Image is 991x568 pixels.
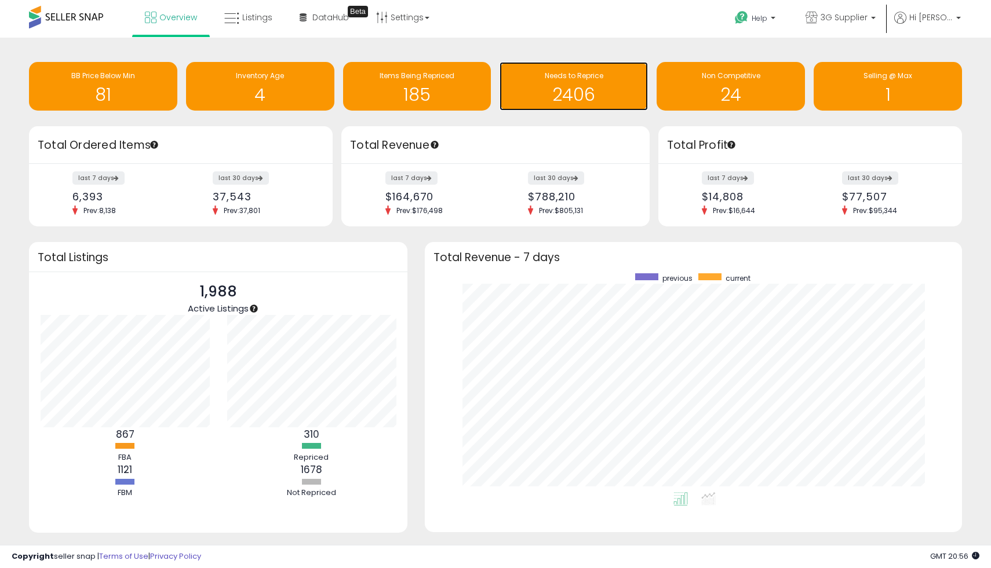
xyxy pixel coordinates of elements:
span: Listings [242,12,272,23]
span: previous [662,273,693,283]
div: Tooltip anchor [249,303,259,314]
span: Prev: $95,344 [847,206,903,215]
a: BB Price Below Min 81 [29,62,177,111]
a: Needs to Reprice 2406 [500,62,648,111]
span: Prev: $16,644 [707,206,761,215]
div: $164,670 [385,190,487,203]
a: Hi [PERSON_NAME] [894,12,961,38]
div: seller snap | | [12,551,201,562]
h1: 4 [192,85,329,104]
div: Tooltip anchor [149,140,159,150]
div: 6,393 [72,190,172,203]
div: FBA [90,452,160,463]
span: Items Being Repriced [380,71,454,80]
a: Non Competitive 24 [657,62,805,111]
a: Inventory Age 4 [186,62,334,111]
span: Needs to Reprice [545,71,603,80]
h1: 24 [662,85,799,104]
div: Tooltip anchor [429,140,440,150]
div: $77,507 [842,190,942,203]
div: $14,808 [702,190,801,203]
h3: Total Profit [667,137,953,153]
b: 867 [116,427,134,441]
div: 37,543 [213,190,312,203]
a: Privacy Policy [150,551,201,562]
h3: Total Ordered Items [38,137,324,153]
label: last 30 days [213,171,269,185]
b: 1678 [301,463,322,477]
div: Repriced [276,452,346,463]
i: Get Help [734,10,749,25]
span: Selling @ Max [864,71,912,80]
span: Overview [159,12,197,23]
a: Items Being Repriced 185 [343,62,491,111]
h3: Total Listings [38,253,399,262]
div: Tooltip anchor [348,6,368,17]
a: Help [726,2,787,38]
label: last 30 days [528,171,584,185]
b: 310 [304,427,319,441]
div: Not Repriced [276,488,346,499]
label: last 7 days [702,171,754,185]
a: Terms of Use [99,551,148,562]
label: last 7 days [385,171,438,185]
h3: Total Revenue - 7 days [433,253,953,262]
span: Prev: $176,498 [391,206,449,215]
h1: 1 [819,85,956,104]
div: FBM [90,488,160,499]
a: Selling @ Max 1 [814,62,962,111]
label: last 30 days [842,171,898,185]
span: 3G Supplier [821,12,868,23]
span: Hi [PERSON_NAME] [909,12,953,23]
span: Help [752,13,767,23]
h3: Total Revenue [350,137,641,153]
strong: Copyright [12,551,54,562]
span: Non Competitive [702,71,760,80]
b: 1121 [118,463,132,477]
h1: 2406 [505,85,642,104]
span: current [726,273,750,283]
span: Prev: 37,801 [218,206,266,215]
span: Prev: $805,131 [533,206,589,215]
span: 2025-09-6 20:56 GMT [930,551,979,562]
h1: 185 [349,85,486,104]
p: 1,988 [188,281,249,303]
span: Inventory Age [236,71,284,80]
span: Active Listings [188,302,249,314]
div: Tooltip anchor [726,140,737,150]
span: DataHub [312,12,349,23]
h1: 81 [35,85,172,104]
span: Prev: 8,138 [78,206,122,215]
span: BB Price Below Min [71,71,135,80]
div: $788,210 [528,190,629,203]
label: last 7 days [72,171,125,185]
